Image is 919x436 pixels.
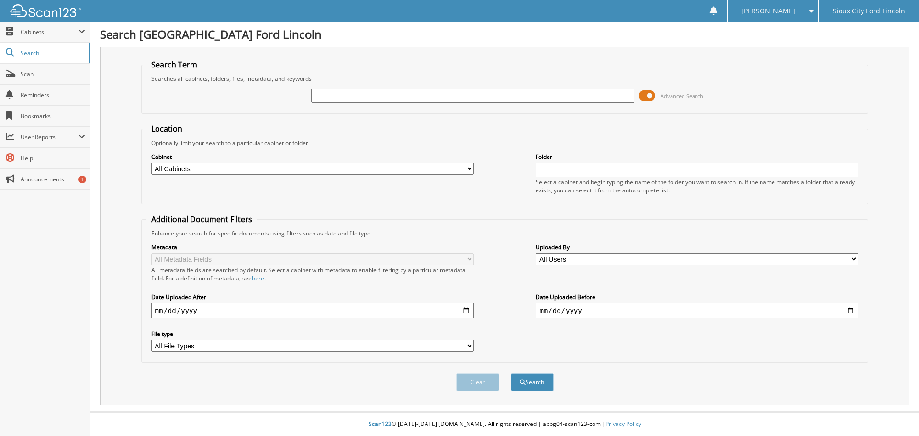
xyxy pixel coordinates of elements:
a: Privacy Policy [605,420,641,428]
span: Reminders [21,91,85,99]
button: Search [511,373,554,391]
div: Enhance your search for specific documents using filters such as date and file type. [146,229,863,237]
span: Cabinets [21,28,78,36]
span: Scan [21,70,85,78]
legend: Location [146,123,187,134]
label: Date Uploaded After [151,293,474,301]
span: Advanced Search [661,92,703,100]
span: Search [21,49,84,57]
button: Clear [456,373,499,391]
h1: Search [GEOGRAPHIC_DATA] Ford Lincoln [100,26,909,42]
input: end [536,303,858,318]
div: Select a cabinet and begin typing the name of the folder you want to search in. If the name match... [536,178,858,194]
legend: Search Term [146,59,202,70]
label: File type [151,330,474,338]
div: All metadata fields are searched by default. Select a cabinet with metadata to enable filtering b... [151,266,474,282]
label: Folder [536,153,858,161]
label: Metadata [151,243,474,251]
input: start [151,303,474,318]
span: Bookmarks [21,112,85,120]
span: [PERSON_NAME] [741,8,795,14]
label: Date Uploaded Before [536,293,858,301]
div: Optionally limit your search to a particular cabinet or folder [146,139,863,147]
legend: Additional Document Filters [146,214,257,224]
div: 1 [78,176,86,183]
div: © [DATE]-[DATE] [DOMAIN_NAME]. All rights reserved | appg04-scan123-com | [90,413,919,436]
span: User Reports [21,133,78,141]
span: Scan123 [369,420,392,428]
span: Sioux City Ford Lincoln [833,8,905,14]
a: here [252,274,264,282]
div: Searches all cabinets, folders, files, metadata, and keywords [146,75,863,83]
span: Help [21,154,85,162]
span: Announcements [21,175,85,183]
label: Uploaded By [536,243,858,251]
img: scan123-logo-white.svg [10,4,81,17]
label: Cabinet [151,153,474,161]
